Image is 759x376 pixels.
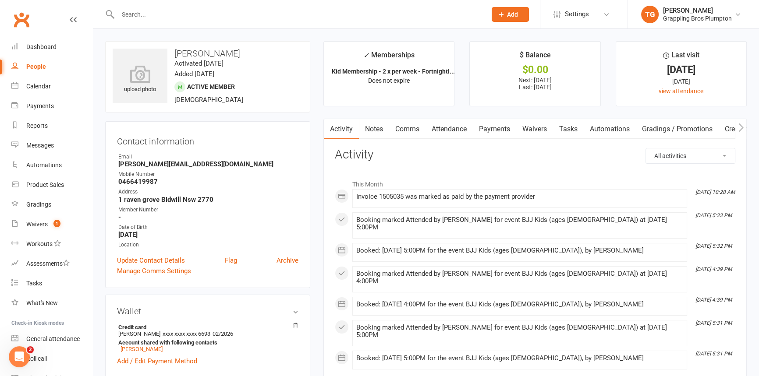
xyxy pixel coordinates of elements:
i: [DATE] 5:31 PM [695,320,732,326]
div: Gradings [26,201,51,208]
i: [DATE] 10:28 AM [695,189,735,195]
div: $0.00 [478,65,592,74]
a: Payments [473,119,516,139]
div: [PERSON_NAME] [663,7,732,14]
div: Payments [26,102,54,109]
i: [DATE] 5:32 PM [695,243,732,249]
input: Search... [115,8,480,21]
div: [DATE] [624,77,738,86]
h3: Contact information [117,133,298,146]
div: Grappling Bros Plumpton [663,14,732,22]
p: Next: [DATE] Last: [DATE] [478,77,592,91]
div: Member Number [118,206,298,214]
a: People [11,57,92,77]
div: Address [118,188,298,196]
div: Booking marked Attended by [PERSON_NAME] for event BJJ Kids (ages [DEMOGRAPHIC_DATA]) at [DATE] 5... [356,324,683,339]
div: Waivers [26,221,48,228]
div: Booked: [DATE] 5:00PM for the event BJJ Kids (ages [DEMOGRAPHIC_DATA]), by [PERSON_NAME] [356,247,683,254]
div: Assessments [26,260,70,267]
a: Activity [324,119,359,139]
div: Calendar [26,83,51,90]
a: [PERSON_NAME] [121,346,163,352]
span: Settings [565,4,589,24]
a: view attendance [659,88,703,95]
a: What's New [11,293,92,313]
strong: Account shared with following contacts [118,339,294,346]
i: [DATE] 4:39 PM [695,266,732,272]
a: Update Contact Details [117,255,185,266]
a: Automations [584,119,636,139]
div: Memberships [363,49,415,66]
div: Date of Birth [118,223,298,232]
span: [DEMOGRAPHIC_DATA] [174,96,243,104]
a: Waivers [516,119,553,139]
a: Attendance [426,119,473,139]
div: Last visit [663,49,699,65]
li: This Month [335,175,735,189]
a: Add / Edit Payment Method [117,356,197,366]
strong: Kid Membership - 2 x per week - Fortnightl... [332,68,455,75]
div: Messages [26,142,54,149]
a: Comms [389,119,426,139]
div: Product Sales [26,181,64,188]
div: $ Balance [519,49,550,65]
span: 02/2026 [213,330,233,337]
i: [DATE] 5:33 PM [695,212,732,218]
a: Product Sales [11,175,92,195]
li: [PERSON_NAME] [117,323,298,354]
div: Email [118,153,298,161]
a: Clubworx [11,9,32,31]
a: Roll call [11,349,92,369]
strong: [DATE] [118,231,298,239]
div: Reports [26,122,48,129]
strong: 1 raven grove Bidwill Nsw 2770 [118,196,298,204]
span: Active member [187,83,235,90]
a: Manage Comms Settings [117,266,191,276]
div: [DATE] [624,65,738,74]
span: xxxx xxxx xxxx 6693 [163,330,210,337]
h3: [PERSON_NAME] [113,49,303,58]
span: 2 [27,346,34,353]
a: Gradings / Promotions [636,119,719,139]
i: ✓ [363,51,369,60]
a: Tasks [553,119,584,139]
a: Assessments [11,254,92,274]
button: Add [492,7,529,22]
span: Add [507,11,518,18]
a: Waivers 1 [11,214,92,234]
a: Reports [11,116,92,136]
time: Activated [DATE] [174,60,223,67]
a: Archive [277,255,298,266]
div: Booked: [DATE] 4:00PM for the event BJJ Kids (ages [DEMOGRAPHIC_DATA]), by [PERSON_NAME] [356,301,683,308]
strong: Credit card [118,324,294,330]
div: Automations [26,162,62,169]
div: Booking marked Attended by [PERSON_NAME] for event BJJ Kids (ages [DEMOGRAPHIC_DATA]) at [DATE] 5... [356,216,683,231]
a: Calendar [11,77,92,96]
div: Booking marked Attended by [PERSON_NAME] for event BJJ Kids (ages [DEMOGRAPHIC_DATA]) at [DATE] 4... [356,270,683,285]
span: Does not expire [368,77,410,84]
time: Added [DATE] [174,70,214,78]
a: Gradings [11,195,92,214]
a: Automations [11,155,92,175]
a: Payments [11,96,92,116]
div: Invoice 1505035 was marked as paid by the payment provider [356,193,683,200]
strong: - [118,213,298,221]
div: upload photo [113,65,167,94]
a: General attendance kiosk mode [11,329,92,349]
strong: [PERSON_NAME][EMAIL_ADDRESS][DOMAIN_NAME] [118,160,298,168]
div: Workouts [26,240,53,247]
div: Roll call [26,355,47,362]
strong: 0466419987 [118,178,298,186]
a: Tasks [11,274,92,293]
div: People [26,63,46,70]
h3: Wallet [117,306,298,316]
iframe: Intercom live chat [9,346,30,367]
div: TG [641,6,659,23]
div: General attendance [26,335,80,342]
a: Workouts [11,234,92,254]
a: Flag [225,255,237,266]
div: What's New [26,299,58,306]
i: [DATE] 4:39 PM [695,297,732,303]
i: [DATE] 5:31 PM [695,351,732,357]
span: 1 [53,220,60,227]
